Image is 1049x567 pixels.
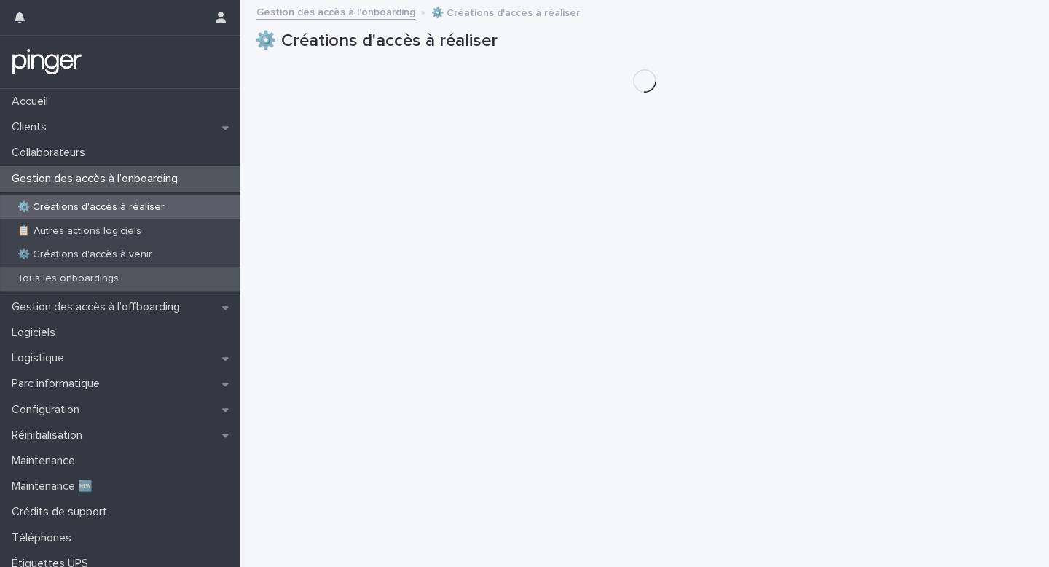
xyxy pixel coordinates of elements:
p: Tous les onboardings [6,273,130,285]
p: Gestion des accès à l’offboarding [6,300,192,314]
p: Collaborateurs [6,146,97,160]
p: ⚙️ Créations d'accès à réaliser [431,4,580,20]
p: Configuration [6,403,91,417]
p: Téléphones [6,531,83,545]
p: Logiciels [6,326,67,340]
p: ⚙️ Créations d'accès à réaliser [6,201,176,214]
h1: ⚙️ Créations d'accès à réaliser [255,31,1034,52]
p: ⚙️ Créations d'accès à venir [6,249,164,261]
p: Logistique [6,351,76,365]
p: Réinitialisation [6,429,94,442]
p: Parc informatique [6,377,111,391]
p: 📋 Autres actions logiciels [6,225,153,238]
p: Maintenance [6,454,87,468]
p: Maintenance 🆕 [6,480,104,493]
p: Gestion des accès à l’onboarding [6,172,189,186]
a: Gestion des accès à l’onboarding [256,3,415,20]
p: Clients [6,120,58,134]
p: Crédits de support [6,505,119,519]
img: mTgBEunGTSyRkCgitkcU [12,47,82,77]
p: Accueil [6,95,60,109]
